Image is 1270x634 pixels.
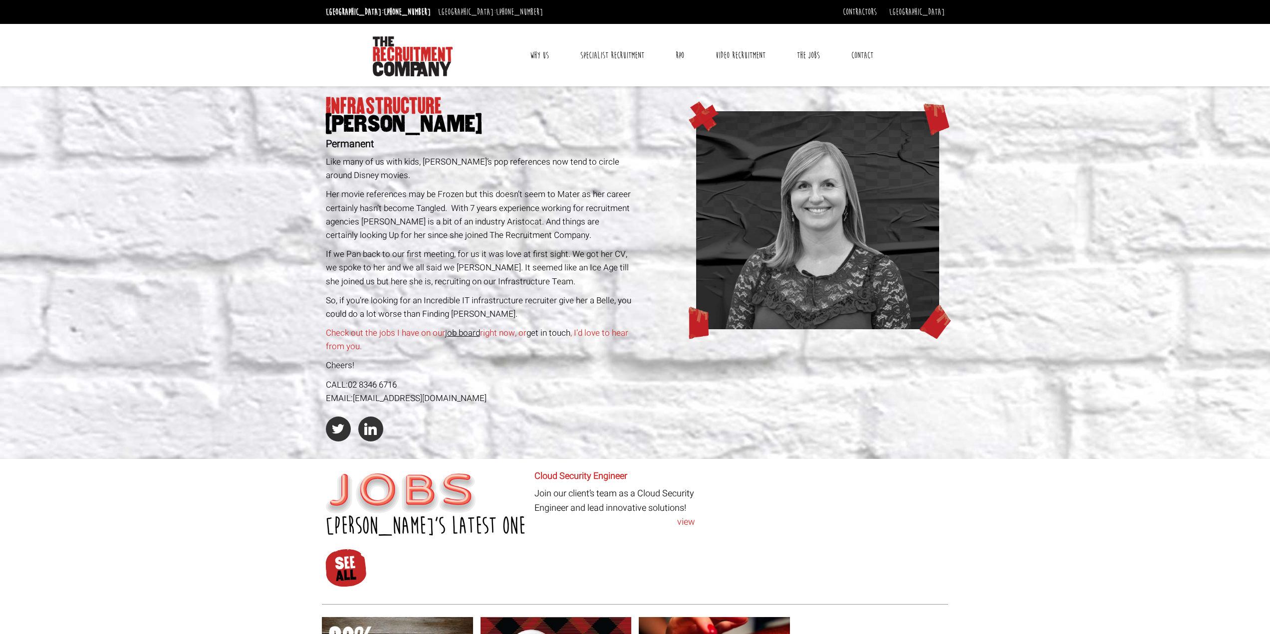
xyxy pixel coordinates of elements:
a: Specialist Recruitment [573,43,652,68]
h1: Infrastructure [326,97,632,133]
a: [GEOGRAPHIC_DATA] [889,6,945,17]
li: [GEOGRAPHIC_DATA]: [436,4,545,20]
a: The Jobs [789,43,827,68]
a: Video Recruitment [708,43,773,68]
p: Like many of us with kids, [PERSON_NAME]’s pop references now tend to circle around Disney movies. [326,155,632,182]
h2: Permanent [326,139,632,150]
a: [EMAIL_ADDRESS][DOMAIN_NAME] [353,392,487,405]
img: Jobs [326,473,476,513]
a: [PHONE_NUMBER] [384,6,431,17]
a: RPO [668,43,692,68]
img: The Recruitment Company [373,36,453,76]
a: Why Us [522,43,556,68]
a: job board [445,327,480,339]
p: Check out the jobs I have on our right now, or , I’d love to hear from you. [326,326,632,353]
a: [PHONE_NUMBER] [496,6,543,17]
h6: Cloud Security Engineer [534,471,696,481]
a: 02 8346 6716 [348,379,397,391]
p: Cheers! [326,359,632,372]
li: [GEOGRAPHIC_DATA]: [323,4,433,20]
h2: [PERSON_NAME]’s latest one [326,513,527,539]
p: So, if you’re looking for an Incredible IT infrastructure recruiter give her a Belle, you could d... [326,294,632,321]
a: get in touch [526,327,570,339]
img: See All Jobs [324,548,367,588]
div: EMAIL: [326,392,632,405]
div: CALL: [326,378,632,392]
a: Contractors [843,6,877,17]
p: If we Pan back to our first meeting, for us it was love at first sight. We got her CV, we spoke t... [326,247,632,288]
img: amanda_no-illo.png [696,111,940,329]
article: Join our client’s team as a Cloud Security Engineer and lead innovative solutions! [534,471,696,530]
a: view [534,515,696,530]
a: Contact [844,43,881,68]
span: [PERSON_NAME] [326,115,632,133]
p: Her movie references may be Frozen but this doesn’t seem to Mater as her career certainly hasn’t ... [326,188,632,242]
